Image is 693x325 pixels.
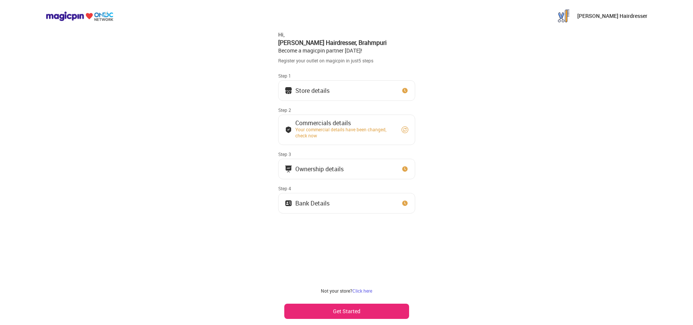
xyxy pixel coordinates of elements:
div: Step 2 [278,107,415,113]
button: Store details [278,80,415,101]
div: Hi, Become a magicpin partner [DATE]! [278,31,415,54]
div: Bank Details [295,201,330,205]
img: clock_icon_new.67dbf243.svg [401,87,409,94]
div: Register your outlet on magicpin in just 5 steps [278,57,415,64]
img: ondc-logo-new-small.8a59708e.svg [46,11,113,21]
div: [PERSON_NAME] Hairdresser , Brahmpuri [278,38,415,47]
img: commercials_icon.983f7837.svg [285,165,292,173]
a: Click here [352,288,372,294]
div: Ownership details [295,167,344,171]
img: AeVo1_8rFswm1jCvrNF3t4hp6yhCnOCFhxw4XZN-NbeLdRsL0VA5rnYylAVxknw8jkDdUb3PsUmHyPJpe1vNHMWObwav [556,8,571,24]
img: bank_details_tick.fdc3558c.svg [285,126,292,134]
div: Step 4 [278,185,415,191]
button: Commercials detailsYour commercial details have been changed, check now [278,115,415,145]
img: ownership_icon.37569ceb.svg [285,199,292,207]
img: clock_icon_new.67dbf243.svg [401,199,409,207]
button: Get Started [284,304,409,319]
div: Step 1 [278,73,415,79]
div: Commercials details [295,121,394,125]
div: Your commercial details have been changed, check now [295,126,394,139]
p: [PERSON_NAME] Hairdresser [577,12,647,20]
img: clock_icon_new.67dbf243.svg [401,165,409,173]
div: Store details [295,89,330,92]
div: Step 3 [278,151,415,157]
span: Not your store? [321,288,352,294]
img: refresh_circle.10b5a287.svg [401,126,409,134]
button: Bank Details [278,193,415,213]
img: storeIcon.9b1f7264.svg [285,87,292,94]
button: Ownership details [278,159,415,179]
